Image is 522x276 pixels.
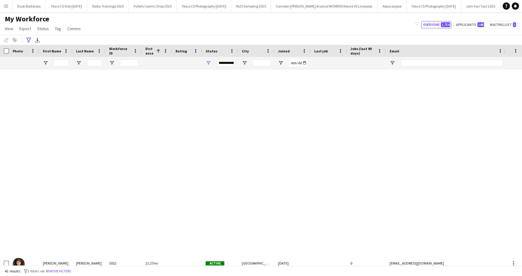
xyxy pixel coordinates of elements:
span: 2 filters set [27,269,45,273]
span: Jobs (last 90 days) [350,46,375,55]
div: 0 [347,255,386,271]
app-action-btn: Export XLSX [34,36,41,44]
span: View [5,26,13,31]
span: Last job [314,49,328,53]
a: Status [35,25,51,33]
button: Applicants149 [454,21,485,28]
span: Rating [176,49,187,53]
button: Open Filter Menu [278,60,283,66]
span: Joined [278,49,290,53]
div: [PERSON_NAME] [39,255,72,271]
span: City [242,49,249,53]
button: Open Filter Menu [206,60,211,66]
button: Tesco CS Photography [DATE] [407,0,461,12]
input: Email Filter Input [400,59,503,67]
div: [EMAIL_ADDRESS][DOMAIN_NAME] [386,255,507,271]
app-action-btn: Advanced filters [25,36,32,44]
button: Tesco CS Photography [DATE] [177,0,231,12]
input: City Filter Input [253,59,271,67]
span: Tag [55,26,61,31]
button: Stella Trainings 2025 [87,0,129,12]
button: Everyone1,754 [421,21,451,28]
span: First Name [43,49,61,53]
span: Last Name [76,49,94,53]
span: Active [206,261,224,266]
div: [DATE] [274,255,311,271]
span: 21.27mi [145,261,158,265]
span: Status [206,49,217,53]
button: Alpacalypse [378,0,407,12]
button: Dusk Battersea [12,0,46,12]
input: First Name Filter Input [54,59,69,67]
input: Last Name Filter Input [87,59,102,67]
span: Distance [145,46,154,55]
img: Karen Armstrong [13,258,25,270]
button: Waiting list1 [488,21,517,28]
span: Photo [13,49,23,53]
button: Fullers Cosmic Drop 2025 [129,0,177,12]
span: 149 [477,22,484,27]
button: NUS Sampling 2025 [231,0,271,12]
div: [GEOGRAPHIC_DATA] [238,255,274,271]
a: Export [17,25,33,33]
div: 3032 [106,255,142,271]
span: Status [37,26,49,31]
button: Remove filters [45,268,72,274]
button: Tesco CS Visit [DATE] [46,0,87,12]
span: 1 [513,22,516,27]
span: Comms [67,26,81,31]
div: [PERSON_NAME] [72,255,106,271]
button: Open Filter Menu [76,60,81,66]
span: Email [390,49,399,53]
input: Joined Filter Input [289,59,307,67]
span: 1,754 [441,22,450,27]
button: Jam Van Tour 2025 [461,0,500,12]
a: View [2,25,16,33]
span: Export [19,26,31,31]
a: Tag [52,25,64,33]
button: Open Filter Menu [242,60,247,66]
span: My Workforce [5,14,49,24]
input: Workforce ID Filter Input [120,59,138,67]
button: Open Filter Menu [43,60,48,66]
span: Workforce ID [109,46,131,55]
a: Comms [65,25,83,33]
button: Open Filter Menu [390,60,395,66]
button: Camden [PERSON_NAME] Arsenal WOMENS fixture VS Liverpool. [271,0,378,12]
button: Open Filter Menu [109,60,115,66]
